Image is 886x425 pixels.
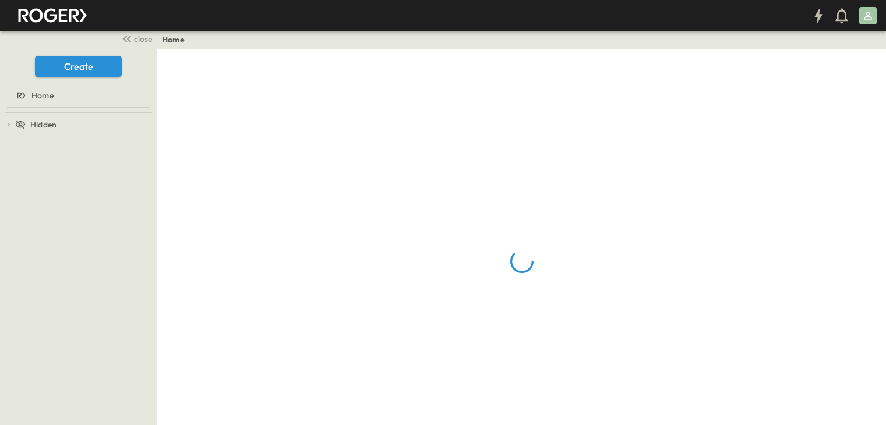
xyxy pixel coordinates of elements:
button: close [117,30,154,47]
span: Hidden [30,119,57,130]
nav: breadcrumbs [162,34,192,45]
span: close [134,33,152,45]
button: Create [35,56,122,77]
a: Home [2,87,152,104]
span: Home [31,90,54,101]
a: Home [162,34,185,45]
